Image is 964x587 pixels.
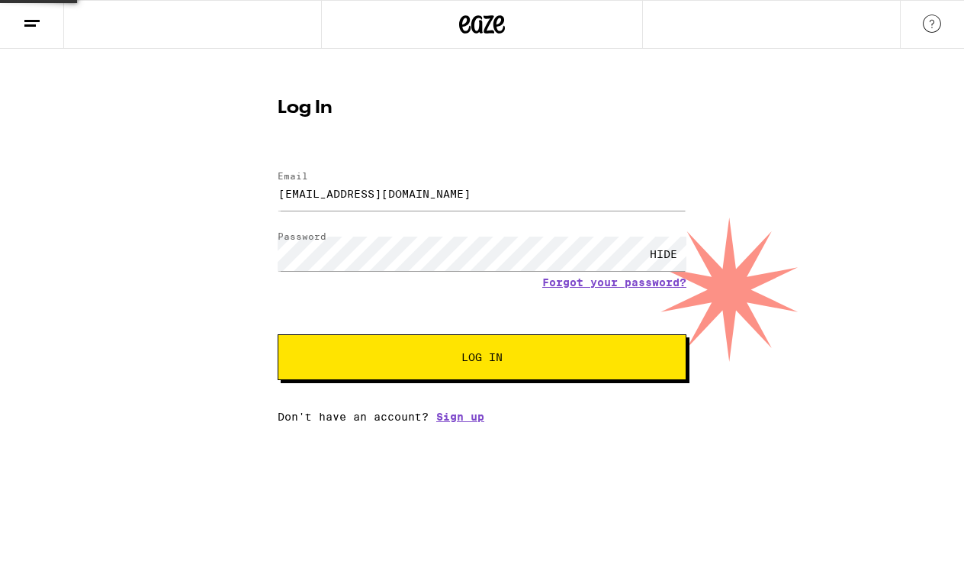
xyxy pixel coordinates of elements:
a: Sign up [436,411,484,423]
a: Forgot your password? [542,276,686,289]
input: Email [278,176,686,211]
div: HIDE [641,237,686,271]
button: Log In [278,334,686,380]
label: Email [278,171,308,181]
iframe: Opens a widget where you can find more information [866,541,949,579]
div: Don't have an account? [278,411,686,423]
label: Password [278,231,326,241]
h1: Log In [278,99,686,118]
span: Log In [461,352,503,363]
